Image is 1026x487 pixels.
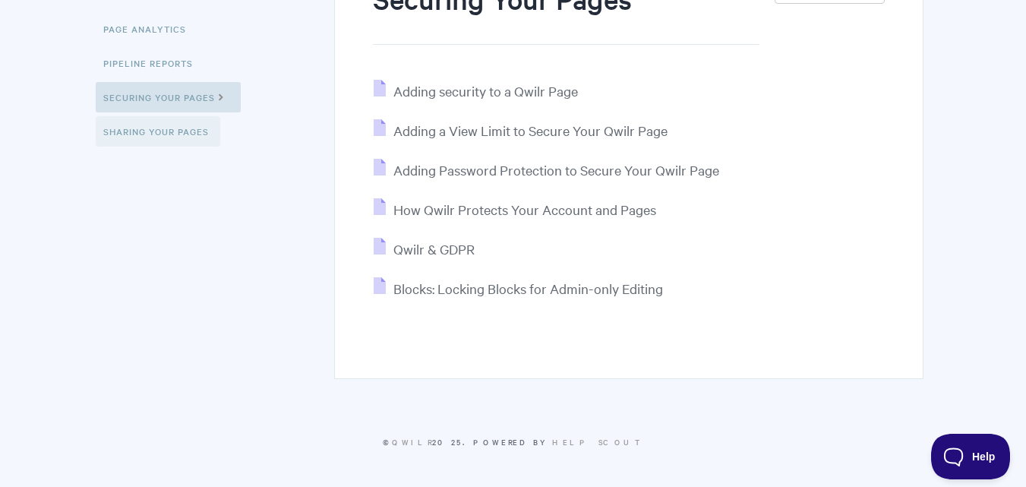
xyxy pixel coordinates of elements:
a: Adding Password Protection to Secure Your Qwilr Page [374,161,719,179]
iframe: Toggle Customer Support [931,434,1011,479]
span: Adding a View Limit to Secure Your Qwilr Page [393,122,668,139]
span: Adding security to a Qwilr Page [393,82,578,100]
a: Pipeline reports [103,48,204,78]
a: Sharing Your Pages [96,116,220,147]
span: Blocks: Locking Blocks for Admin-only Editing [393,280,663,297]
a: Help Scout [552,436,644,447]
a: Qwilr [392,436,432,447]
a: Qwilr & GDPR [374,240,475,258]
a: Page Analytics [103,14,197,44]
a: Blocks: Locking Blocks for Admin-only Editing [374,280,663,297]
p: © 2025. [103,435,923,449]
a: How Qwilr Protects Your Account and Pages [374,201,656,218]
a: Adding a View Limit to Secure Your Qwilr Page [374,122,668,139]
a: Adding security to a Qwilr Page [374,82,578,100]
span: Powered by [473,436,644,447]
a: Securing Your Pages [96,82,241,112]
span: How Qwilr Protects Your Account and Pages [393,201,656,218]
span: Adding Password Protection to Secure Your Qwilr Page [393,161,719,179]
span: Qwilr & GDPR [393,240,475,258]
